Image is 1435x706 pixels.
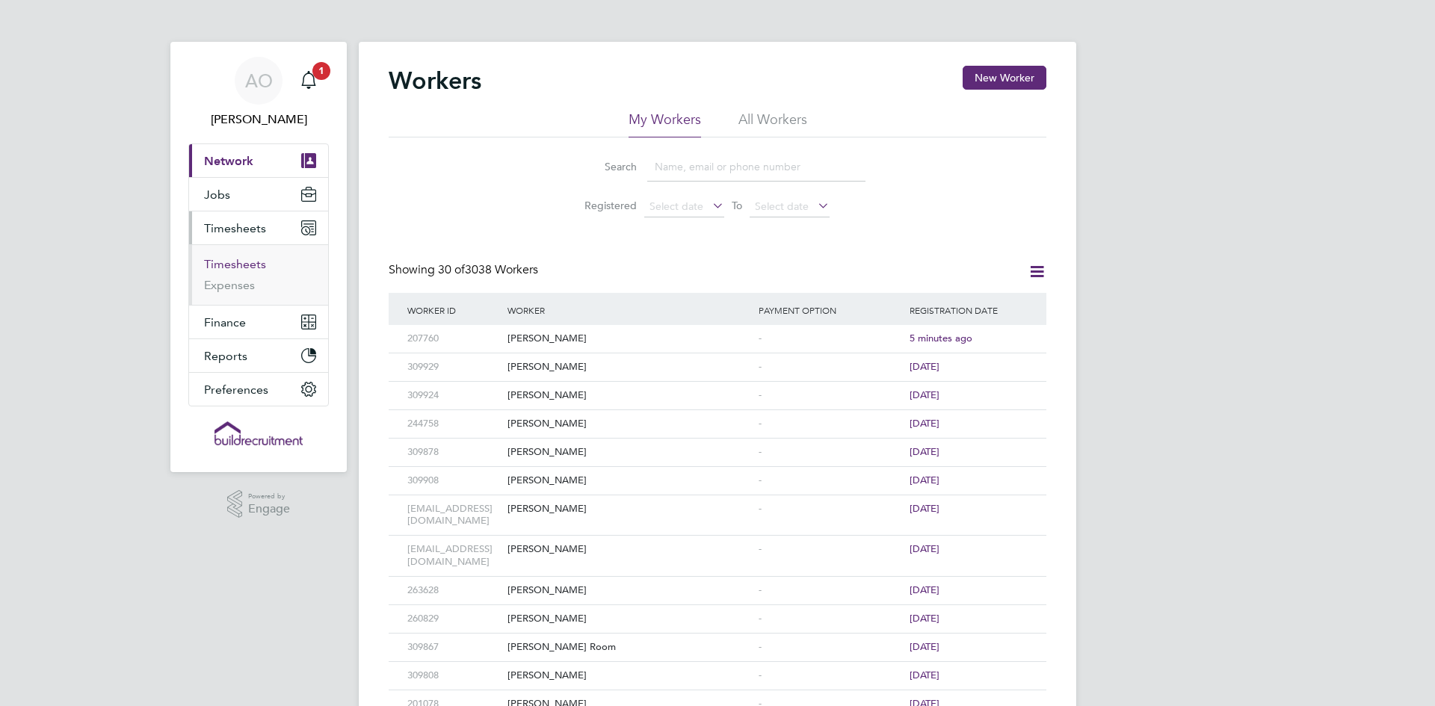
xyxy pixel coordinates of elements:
[248,490,290,503] span: Powered by
[404,661,1031,674] a: 309808[PERSON_NAME]-[DATE]
[910,360,939,373] span: [DATE]
[755,662,906,690] div: -
[204,257,266,271] a: Timesheets
[404,353,504,381] div: 309929
[910,640,939,653] span: [DATE]
[963,66,1046,90] button: New Worker
[245,71,273,90] span: AO
[312,62,330,80] span: 1
[404,382,504,409] div: 309924
[404,325,504,353] div: 207760
[755,467,906,495] div: -
[755,199,809,213] span: Select date
[910,388,939,401] span: [DATE]
[389,262,541,278] div: Showing
[910,445,939,458] span: [DATE]
[755,325,906,353] div: -
[404,381,1031,394] a: 309924[PERSON_NAME]-[DATE]
[404,410,504,438] div: 244758
[404,536,504,576] div: [EMAIL_ADDRESS][DOMAIN_NAME]
[504,467,755,495] div: [PERSON_NAME]
[404,324,1031,337] a: 207760[PERSON_NAME]-5 minutes ago
[404,634,504,661] div: 309867
[404,467,504,495] div: 309908
[504,634,755,661] div: [PERSON_NAME] Room
[570,160,637,173] label: Search
[504,495,755,523] div: [PERSON_NAME]
[404,576,1031,589] a: 263628[PERSON_NAME]-[DATE]
[910,502,939,515] span: [DATE]
[570,199,637,212] label: Registered
[215,421,303,445] img: buildrec-logo-retina.png
[504,536,755,563] div: [PERSON_NAME]
[504,577,755,604] div: [PERSON_NAME]
[910,583,939,596] span: [DATE]
[189,339,328,372] button: Reports
[204,221,266,235] span: Timesheets
[404,438,1031,450] a: 309878[PERSON_NAME]-[DATE]
[189,178,328,211] button: Jobs
[504,325,755,353] div: [PERSON_NAME]
[727,196,747,215] span: To
[629,111,701,137] li: My Workers
[404,495,1031,507] a: [EMAIL_ADDRESS][DOMAIN_NAME][PERSON_NAME]-[DATE]
[504,293,755,327] div: Worker
[189,306,328,338] button: Finance
[404,353,1031,365] a: 309929[PERSON_NAME]-[DATE]
[755,605,906,633] div: -
[189,211,328,244] button: Timesheets
[910,417,939,430] span: [DATE]
[204,383,268,397] span: Preferences
[910,612,939,625] span: [DATE]
[204,188,230,202] span: Jobs
[404,605,504,633] div: 260829
[504,410,755,438] div: [PERSON_NAME]
[404,495,504,536] div: [EMAIL_ADDRESS][DOMAIN_NAME]
[189,244,328,305] div: Timesheets
[404,466,1031,479] a: 309908[PERSON_NAME]-[DATE]
[755,293,906,327] div: Payment Option
[438,262,465,277] span: 30 of
[910,669,939,681] span: [DATE]
[504,382,755,409] div: [PERSON_NAME]
[438,262,538,277] span: 3038 Workers
[404,633,1031,645] a: 309867[PERSON_NAME] Room-[DATE]
[910,332,972,344] span: 5 minutes ago
[910,474,939,486] span: [DATE]
[504,662,755,690] div: [PERSON_NAME]
[738,111,807,137] li: All Workers
[755,439,906,466] div: -
[404,439,504,466] div: 309878
[404,293,504,327] div: Worker ID
[906,293,1031,327] div: Registration Date
[504,439,755,466] div: [PERSON_NAME]
[404,662,504,690] div: 309808
[910,542,939,555] span: [DATE]
[755,410,906,438] div: -
[404,535,1031,548] a: [EMAIL_ADDRESS][DOMAIN_NAME][PERSON_NAME]-[DATE]
[404,409,1031,422] a: 244758[PERSON_NAME]-[DATE]
[755,577,906,604] div: -
[404,690,1031,702] a: 201078[PERSON_NAME]-[DATE]
[227,490,291,518] a: Powered byEngage
[189,144,328,177] button: Network
[189,373,328,406] button: Preferences
[404,604,1031,617] a: 260829[PERSON_NAME]-[DATE]
[188,57,329,128] a: AO[PERSON_NAME]
[649,199,703,213] span: Select date
[755,536,906,563] div: -
[204,315,246,329] span: Finance
[294,57,324,105] a: 1
[755,353,906,381] div: -
[755,382,906,409] div: -
[248,503,290,515] span: Engage
[188,421,329,445] a: Go to home page
[170,42,347,472] nav: Main navigation
[204,278,255,292] a: Expenses
[188,111,329,128] span: Alyssa O'brien-Ewart
[404,577,504,604] div: 263628
[504,353,755,381] div: [PERSON_NAME]
[755,495,906,523] div: -
[389,66,481,96] h2: Workers
[504,605,755,633] div: [PERSON_NAME]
